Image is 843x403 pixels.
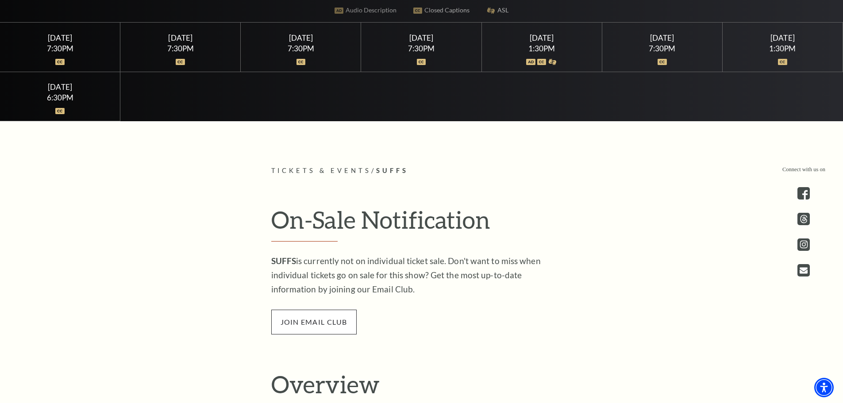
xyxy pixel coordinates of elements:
[11,33,110,42] div: [DATE]
[271,165,572,177] p: /
[271,316,357,326] a: join email club
[11,94,110,101] div: 6:30PM
[492,45,591,52] div: 1:30PM
[372,45,471,52] div: 7:30PM
[797,187,810,200] a: facebook - open in a new tab
[11,82,110,92] div: [DATE]
[782,165,825,174] p: Connect with us on
[814,378,834,397] div: Accessibility Menu
[797,264,810,276] a: Open this option - open in a new tab
[131,45,230,52] div: 7:30PM
[131,33,230,42] div: [DATE]
[271,256,296,266] strong: SUFFS
[733,45,832,52] div: 1:30PM
[612,33,712,42] div: [DATE]
[372,33,471,42] div: [DATE]
[797,238,810,251] a: instagram - open in a new tab
[271,205,572,242] h2: On-Sale Notification
[492,33,591,42] div: [DATE]
[797,213,810,225] a: threads.com - open in a new tab
[271,254,559,296] p: is currently not on individual ticket sale. Don't want to miss when individual tickets go on sale...
[376,167,408,174] span: Suffs
[271,310,357,334] span: join email club
[251,33,350,42] div: [DATE]
[11,45,110,52] div: 7:30PM
[612,45,712,52] div: 7:30PM
[271,167,372,174] span: Tickets & Events
[251,45,350,52] div: 7:30PM
[733,33,832,42] div: [DATE]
